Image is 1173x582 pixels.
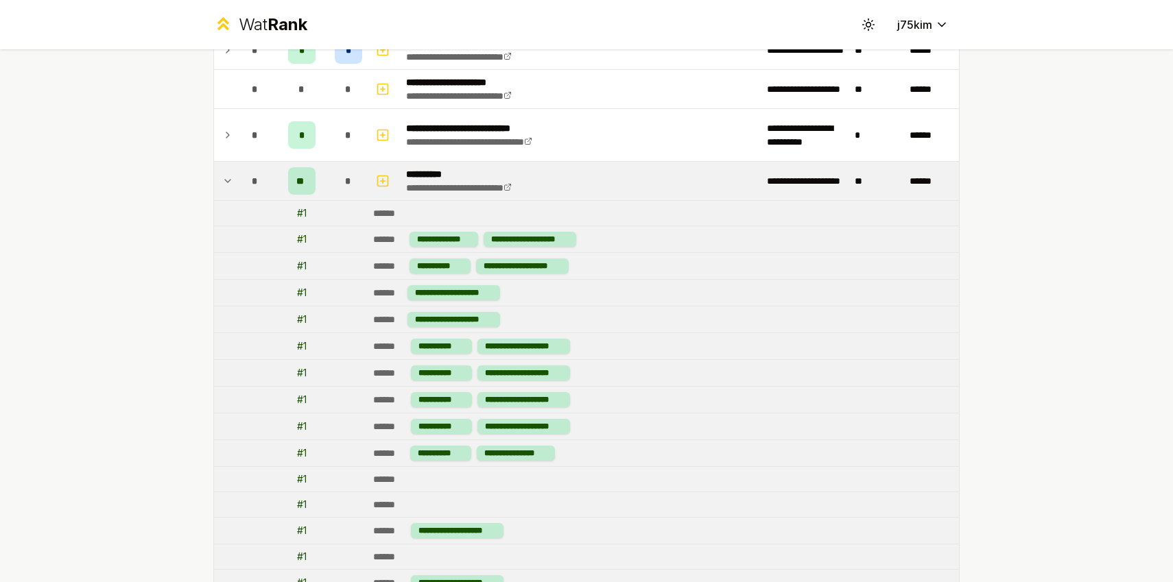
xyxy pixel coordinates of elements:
[239,14,307,36] div: Wat
[297,393,307,407] div: # 1
[297,446,307,460] div: # 1
[297,206,307,220] div: # 1
[297,286,307,300] div: # 1
[297,498,307,511] div: # 1
[268,14,307,34] span: Rank
[297,472,307,486] div: # 1
[297,313,307,326] div: # 1
[297,232,307,246] div: # 1
[297,524,307,537] div: # 1
[897,16,932,33] span: j75kim
[297,366,307,380] div: # 1
[297,259,307,273] div: # 1
[213,14,307,36] a: WatRank
[886,12,960,37] button: j75kim
[297,339,307,353] div: # 1
[297,550,307,563] div: # 1
[297,420,307,433] div: # 1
